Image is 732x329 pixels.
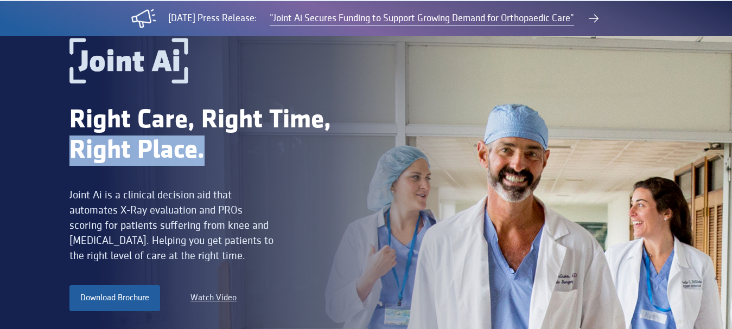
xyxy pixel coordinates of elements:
[69,188,277,263] div: Joint Ai is a clinical decision aid that automates X-Ray evaluation and PROs scoring for patients...
[69,285,160,311] a: Download Brochure
[270,11,574,26] a: "Joint Ai Secures Funding to Support Growing Demand for Orthopaedic Care"
[190,292,237,305] a: Watch Video
[168,11,257,25] div: [DATE] Press Release:
[69,105,366,166] div: Right Care, Right Time, Right Place.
